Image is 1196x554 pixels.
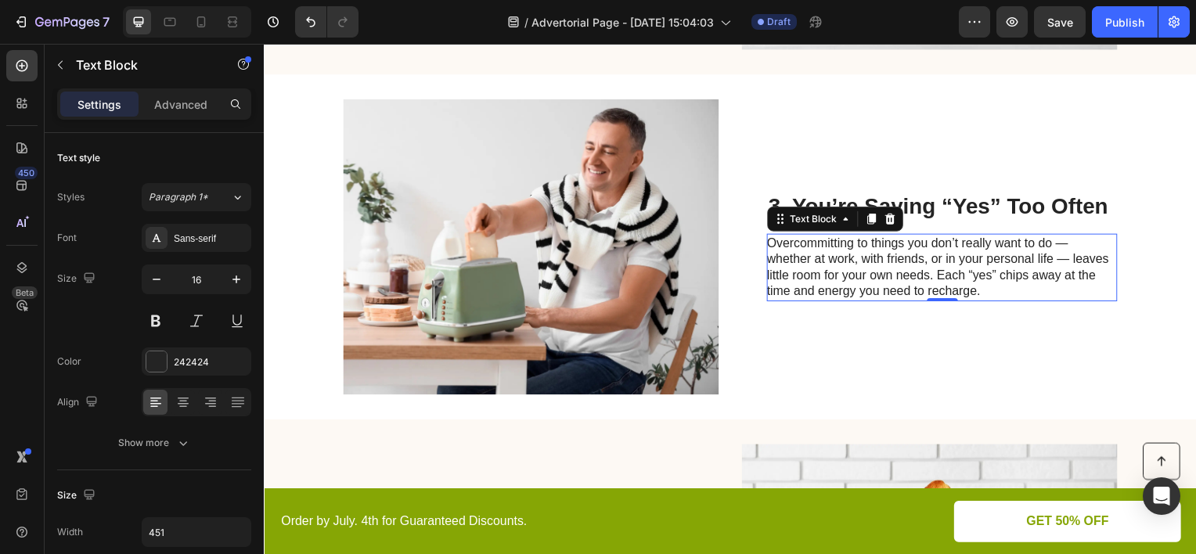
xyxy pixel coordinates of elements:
div: Beta [12,286,38,299]
button: Show more [57,429,251,457]
p: 7 [103,13,110,31]
iframe: Design area [264,44,1196,554]
span: / [524,14,528,31]
div: Rich Text Editor. Editing area: main [506,191,859,259]
p: GET 50% OFF [768,473,851,489]
p: Overcommitting to things you don’t really want to do — whether at work, with friends, or in your ... [506,192,858,257]
input: Auto [142,518,250,546]
div: Open Intercom Messenger [1143,477,1180,515]
button: 7 [6,6,117,38]
p: 3. You’re Saying “Yes” Too Often [508,150,858,177]
h2: Rich Text Editor. Editing area: main [506,149,859,178]
div: Text style [57,151,100,165]
span: Paragraph 1* [149,190,208,204]
div: 242424 [174,355,247,369]
button: Publish [1092,6,1158,38]
button: Paragraph 1* [142,183,251,211]
div: Publish [1105,14,1144,31]
div: 450 [15,167,38,179]
div: Color [57,354,81,369]
p: Text Block [76,56,209,74]
div: Styles [57,190,85,204]
div: Size [57,485,99,506]
span: Draft [767,15,791,29]
div: Width [57,525,83,539]
button: Save [1034,6,1086,38]
div: Font [57,231,77,245]
p: Settings [77,96,121,113]
div: Undo/Redo [295,6,358,38]
div: Size [57,268,99,290]
span: Advertorial Page - [DATE] 15:04:03 [531,14,714,31]
img: gempages_432750572815254551-e482b8d6-7abe-4a97-b54a-79c1ad70bbfa.webp [80,56,458,353]
span: Save [1047,16,1073,29]
p: Advanced [154,96,207,113]
div: Text Block [526,169,579,183]
div: Sans-serif [174,232,247,246]
div: Align [57,392,101,413]
div: Show more [118,435,191,451]
a: GET 50% OFF [695,460,924,502]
